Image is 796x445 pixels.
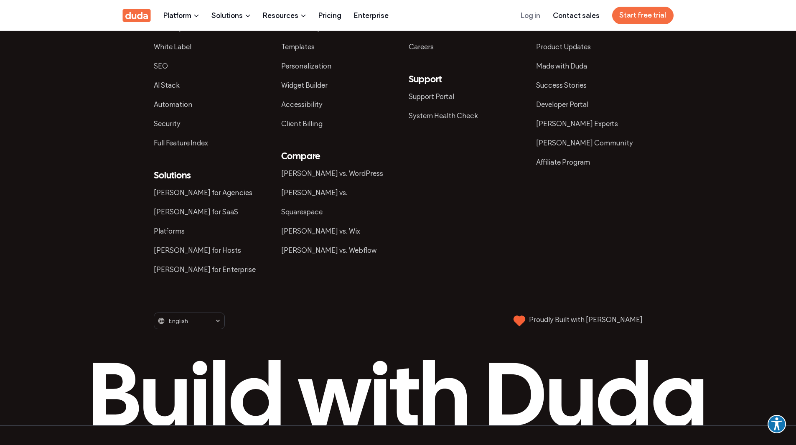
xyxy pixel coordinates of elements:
a: Widget Builder [281,81,328,89]
img: arrow [216,320,220,322]
a: Start free trial [612,7,674,24]
a: [PERSON_NAME] for Enterprise [154,265,256,274]
a: Client Billing [281,120,323,128]
a: White Label [154,43,191,51]
a: Personalization [281,62,332,70]
a: Developer Portal [536,100,588,109]
div: Proudly Built with [PERSON_NAME] [529,315,643,326]
a: SEO [154,62,168,70]
a: Accessibility [281,100,323,109]
strong: Solutions [154,172,191,180]
a: Affiliate Program [536,158,590,166]
a: [PERSON_NAME] Community [536,139,633,147]
a: Product Updates [536,43,591,51]
a: [PERSON_NAME] vs. Squarespace [281,188,348,216]
a: [PERSON_NAME] for Agencies [154,188,252,197]
a: System Health Check [409,112,478,120]
a: [PERSON_NAME] vs. Wix [281,227,360,235]
span: English [169,318,188,325]
a: Careers [409,43,434,51]
button: Explore your accessibility options [768,415,786,433]
a: [PERSON_NAME] vs. WordPress [281,169,383,178]
strong: Support [409,76,442,84]
a: [PERSON_NAME] vs. Webflow [281,246,376,254]
a: Success Stories [536,81,587,89]
a: Full Feature Index [154,139,208,147]
a: Made with Duda [536,62,587,70]
img: globe [158,318,165,324]
a: AI Stack [154,81,180,89]
a: [PERSON_NAME] for SaaS Platforms [154,208,238,235]
a: Automation [154,100,193,109]
strong: Compare [281,153,320,161]
a: Contact sales [553,0,600,30]
a: [PERSON_NAME] Experts [536,120,618,128]
a: Log in [521,0,540,30]
aside: Accessibility Help Desk [768,415,786,435]
a: [PERSON_NAME] for Hosts [154,246,241,254]
a: Security [154,120,181,128]
a: Templates [281,43,315,51]
a: Support Portal [409,92,454,101]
